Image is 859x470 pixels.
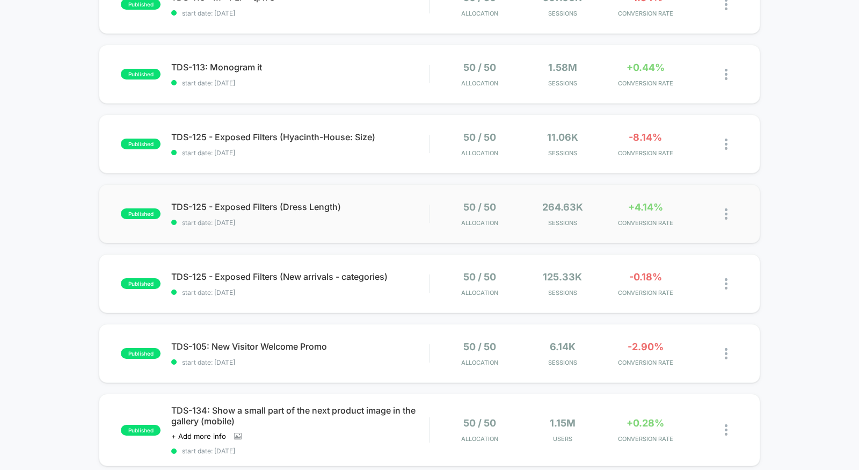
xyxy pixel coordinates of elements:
span: TDS-125 - Exposed Filters (Dress Length) [171,201,429,212]
span: Allocation [461,149,498,157]
span: start date: [DATE] [171,447,429,455]
img: close [725,424,727,436]
img: close [725,348,727,359]
span: 6.14k [550,341,576,352]
span: -2.90% [628,341,664,352]
span: 50 / 50 [463,201,496,213]
span: start date: [DATE] [171,288,429,297]
span: -0.18% [629,271,662,283]
span: CONVERSION RATE [607,435,685,443]
span: CONVERSION RATE [607,359,685,366]
span: Sessions [523,289,601,297]
span: 1.15M [550,417,576,429]
span: published [121,139,161,149]
span: Allocation [461,435,498,443]
span: Sessions [523,10,601,17]
span: Allocation [461,10,498,17]
span: Sessions [523,149,601,157]
span: TDS-134: Show a small part of the next product image in the gallery (mobile) [171,405,429,426]
span: published [121,348,161,359]
span: Sessions [523,359,601,366]
span: CONVERSION RATE [607,219,685,227]
span: 50 / 50 [463,417,496,429]
span: start date: [DATE] [171,9,429,17]
span: +0.44% [627,62,665,73]
span: Allocation [461,219,498,227]
span: 50 / 50 [463,341,496,352]
span: Sessions [523,219,601,227]
span: start date: [DATE] [171,219,429,227]
span: start date: [DATE] [171,358,429,366]
span: CONVERSION RATE [607,10,685,17]
span: 1.58M [548,62,577,73]
span: Allocation [461,79,498,87]
span: +4.14% [628,201,663,213]
span: Sessions [523,79,601,87]
span: CONVERSION RATE [607,79,685,87]
span: 11.06k [547,132,578,143]
span: TDS-125 - Exposed Filters (Hyacinth-House: Size) [171,132,429,142]
span: Allocation [461,289,498,297]
img: close [725,139,727,150]
span: 264.63k [542,201,583,213]
span: Users [523,435,601,443]
span: start date: [DATE] [171,149,429,157]
span: TDS-105: New Visitor Welcome Promo [171,341,429,352]
span: Allocation [461,359,498,366]
span: published [121,425,161,436]
span: TDS-125 - Exposed Filters (New arrivals - categories) [171,271,429,282]
span: -8.14% [629,132,662,143]
span: TDS-113: Monogram it [171,62,429,73]
span: 50 / 50 [463,132,496,143]
span: 50 / 50 [463,271,496,283]
span: CONVERSION RATE [607,149,685,157]
span: start date: [DATE] [171,79,429,87]
span: 125.33k [543,271,582,283]
span: + Add more info [171,432,226,440]
span: 50 / 50 [463,62,496,73]
img: close [725,208,727,220]
img: close [725,69,727,80]
span: published [121,208,161,219]
span: published [121,69,161,79]
span: CONVERSION RATE [607,289,685,297]
span: published [121,278,161,289]
img: close [725,278,727,290]
span: +0.28% [627,417,664,429]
